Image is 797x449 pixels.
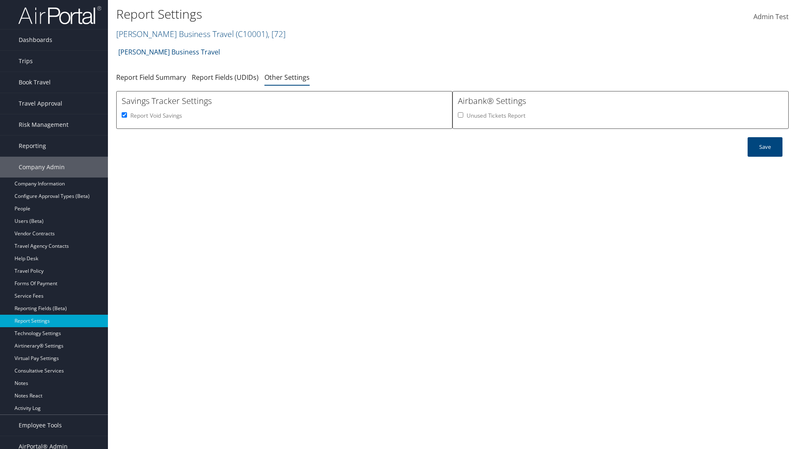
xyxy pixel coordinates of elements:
[18,5,101,25] img: airportal-logo.png
[19,51,33,72] span: Trips
[116,5,565,23] h1: Report Settings
[19,114,68,135] span: Risk Management
[236,28,268,39] span: ( C10001 )
[748,137,782,157] button: Save
[268,28,286,39] span: , [ 72 ]
[192,73,259,82] a: Report Fields (UDIDs)
[19,136,46,156] span: Reporting
[753,12,789,21] span: Admin Test
[116,73,186,82] a: Report Field Summary
[467,111,526,120] label: Unused Tickets Report
[19,72,51,93] span: Book Travel
[19,30,52,50] span: Dashboards
[19,157,65,178] span: Company Admin
[753,4,789,30] a: Admin Test
[118,44,220,60] a: [PERSON_NAME] Business Travel
[264,73,310,82] a: Other Settings
[116,28,286,39] a: [PERSON_NAME] Business Travel
[130,111,182,120] label: Report Void Savings
[458,95,783,107] h3: Airbank® Settings
[19,93,62,114] span: Travel Approval
[19,415,62,436] span: Employee Tools
[122,95,447,107] h3: Savings Tracker Settings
